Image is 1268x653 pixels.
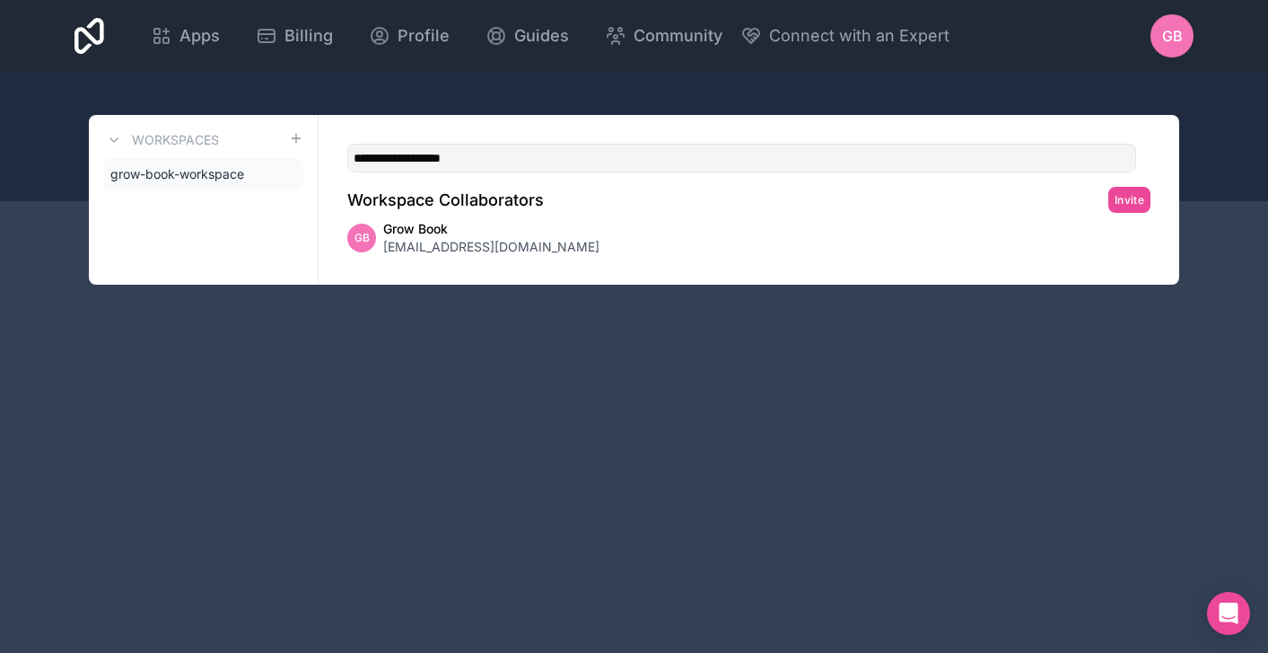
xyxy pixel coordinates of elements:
[110,165,244,183] span: grow-book-workspace
[284,23,333,49] span: Billing
[1108,187,1150,213] button: Invite
[471,16,583,56] a: Guides
[132,131,219,149] h3: Workspaces
[740,23,949,49] button: Connect with an Expert
[383,220,599,238] span: Grow Book
[354,16,464,56] a: Profile
[347,188,544,213] h2: Workspace Collaborators
[179,23,220,49] span: Apps
[590,16,737,56] a: Community
[1162,25,1183,47] span: GB
[136,16,234,56] a: Apps
[1207,592,1250,635] div: Open Intercom Messenger
[769,23,949,49] span: Connect with an Expert
[103,129,219,151] a: Workspaces
[241,16,347,56] a: Billing
[354,231,370,245] span: GB
[398,23,450,49] span: Profile
[634,23,722,49] span: Community
[514,23,569,49] span: Guides
[383,238,599,256] span: [EMAIL_ADDRESS][DOMAIN_NAME]
[103,158,303,190] a: grow-book-workspace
